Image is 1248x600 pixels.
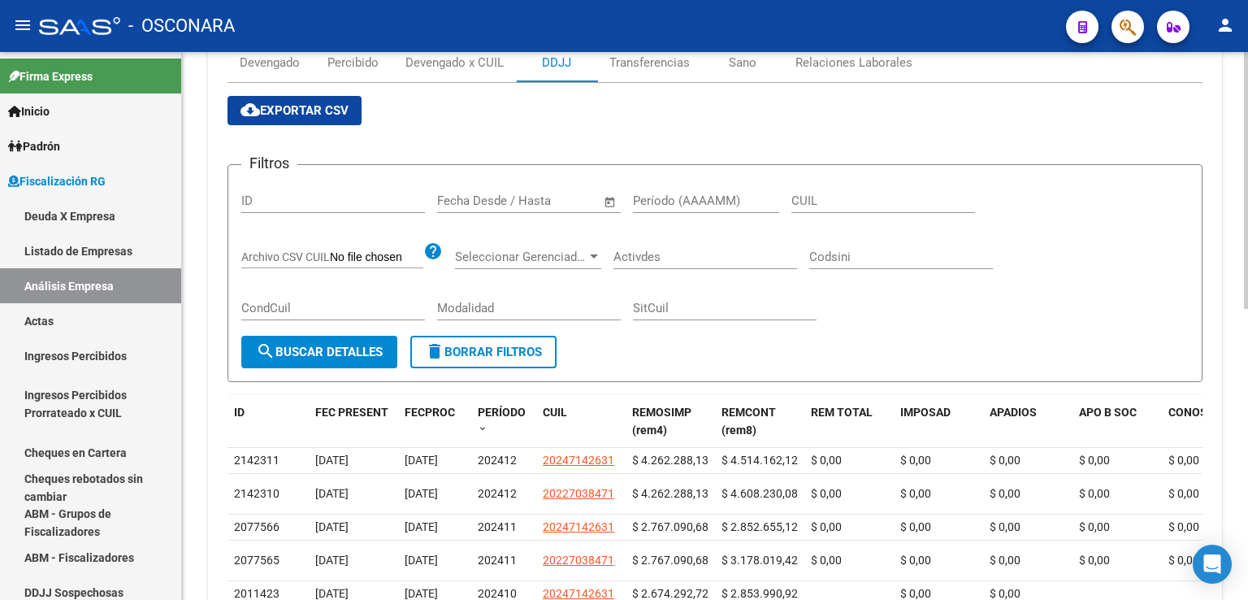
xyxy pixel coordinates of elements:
input: Archivo CSV CUIL [330,250,423,265]
span: PERÍODO [478,406,526,419]
datatable-header-cell: APO B SOC [1072,395,1162,449]
datatable-header-cell: CUIL [536,395,626,449]
span: $ 0,00 [1168,554,1199,567]
span: $ 0,00 [990,554,1020,567]
span: 2142311 [234,454,279,467]
span: Inicio [8,102,50,120]
datatable-header-cell: REM TOTAL [804,395,894,449]
span: 2011423 [234,587,279,600]
span: $ 3.178.019,42 [721,554,798,567]
div: Transferencias [609,54,690,72]
span: [DATE] [405,554,438,567]
datatable-header-cell: FEC PRESENT [309,395,398,449]
button: Buscar Detalles [241,336,397,368]
div: Relaciones Laborales [795,54,912,72]
span: 2077566 [234,520,279,533]
span: REMOSIMP (rem4) [632,406,691,437]
span: $ 4.262.288,13 [632,454,708,467]
span: ID [234,406,245,419]
span: Buscar Detalles [256,345,383,359]
mat-icon: delete [425,341,444,361]
span: 202412 [478,454,517,467]
datatable-header-cell: REMOSIMP (rem4) [626,395,715,449]
span: 20227038471 [543,554,614,567]
span: 202412 [478,487,517,500]
span: APO B SOC [1079,406,1137,419]
button: Open calendar [601,193,620,211]
span: 20247142631 [543,587,614,600]
span: 202411 [478,520,517,533]
div: Percibido [327,54,379,72]
span: - OSCONARA [128,8,235,44]
span: $ 0,00 [900,454,931,467]
span: Archivo CSV CUIL [241,250,330,263]
button: Borrar Filtros [410,336,557,368]
span: CONOS [1168,406,1207,419]
span: $ 0,00 [990,487,1020,500]
span: CUIL [543,406,567,419]
span: [DATE] [315,454,349,467]
span: $ 0,00 [900,487,931,500]
span: FEC PRESENT [315,406,388,419]
span: $ 0,00 [811,520,842,533]
span: $ 0,00 [1168,454,1199,467]
span: $ 0,00 [811,487,842,500]
span: [DATE] [315,520,349,533]
span: IMPOSAD [900,406,951,419]
span: $ 0,00 [900,554,931,567]
span: $ 2.853.990,92 [721,587,798,600]
span: $ 0,00 [1079,554,1110,567]
span: $ 2.852.655,12 [721,520,798,533]
button: Exportar CSV [227,96,362,125]
div: Devengado [240,54,300,72]
span: REM TOTAL [811,406,873,419]
span: $ 0,00 [1079,454,1110,467]
div: Devengado x CUIL [405,54,504,72]
datatable-header-cell: ID [227,395,309,449]
span: Seleccionar Gerenciador [455,250,587,264]
span: $ 0,00 [990,520,1020,533]
span: [DATE] [315,587,349,600]
span: $ 0,00 [900,587,931,600]
mat-icon: person [1215,15,1235,35]
span: FECPROC [405,406,455,419]
span: REMCONT (rem8) [721,406,776,437]
span: $ 0,00 [990,454,1020,467]
span: Exportar CSV [240,103,349,118]
span: [DATE] [405,520,438,533]
span: 202410 [478,587,517,600]
mat-icon: search [256,341,275,361]
span: $ 0,00 [900,520,931,533]
datatable-header-cell: FECPROC [398,395,471,449]
span: APADIOS [990,406,1037,419]
span: $ 0,00 [1079,520,1110,533]
span: 202411 [478,554,517,567]
input: Fecha fin [518,193,596,208]
span: 2142310 [234,487,279,500]
div: Sano [729,54,756,72]
datatable-header-cell: PERÍODO [471,395,536,449]
span: Firma Express [8,67,93,85]
span: $ 4.514.162,12 [721,454,798,467]
span: $ 2.674.292,72 [632,587,708,600]
span: Padrón [8,137,60,155]
span: $ 0,00 [811,554,842,567]
span: [DATE] [405,454,438,467]
div: Open Intercom Messenger [1193,545,1232,584]
span: $ 4.262.288,13 [632,487,708,500]
span: $ 0,00 [1168,487,1199,500]
span: Fiscalización RG [8,172,106,190]
span: $ 0,00 [990,587,1020,600]
div: DDJJ [542,54,571,72]
span: [DATE] [315,487,349,500]
mat-icon: help [423,241,443,261]
h3: Filtros [241,152,297,175]
span: 20247142631 [543,520,614,533]
span: $ 2.767.090,68 [632,554,708,567]
span: [DATE] [315,554,349,567]
span: Borrar Filtros [425,345,542,359]
span: $ 0,00 [1079,487,1110,500]
span: $ 4.608.230,08 [721,487,798,500]
span: 20227038471 [543,487,614,500]
mat-icon: menu [13,15,32,35]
